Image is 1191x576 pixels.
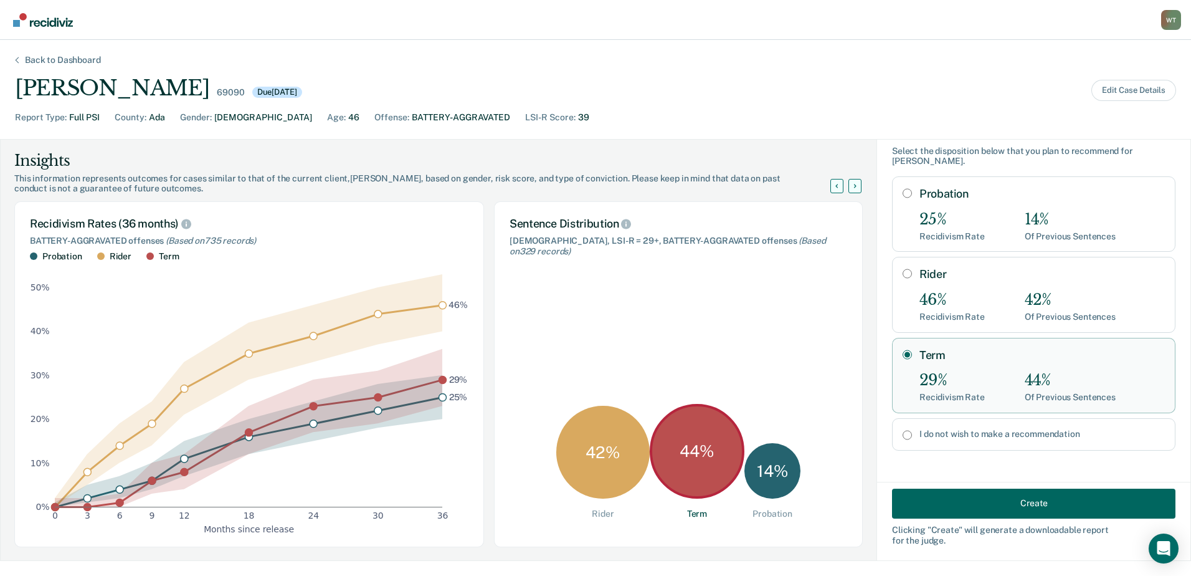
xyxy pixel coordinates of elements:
div: [DEMOGRAPHIC_DATA] [214,111,312,124]
g: y-axis tick label [31,282,50,512]
text: 20% [31,414,50,424]
g: x-axis label [204,524,294,534]
button: Create [892,488,1175,518]
div: 42% [1025,291,1116,309]
button: Edit Case Details [1091,80,1176,101]
div: Report Type : [15,111,67,124]
div: [PERSON_NAME] [15,75,209,101]
g: area [55,274,442,507]
label: I do not wish to make a recommendation [919,429,1165,439]
div: 46 [348,111,359,124]
text: Months since release [204,524,294,534]
div: Probation [42,251,82,262]
div: Recidivism Rate [919,392,985,403]
text: 10% [31,458,50,468]
div: Rider [592,509,614,519]
text: 0% [36,502,50,512]
div: Offense : [374,111,409,124]
span: (Based on 329 records ) [510,236,826,256]
div: This information represents outcomes for cases similar to that of the current client, [PERSON_NAM... [14,173,845,194]
div: Recidivism Rates (36 months) [30,217,468,231]
div: 39 [578,111,589,124]
div: Rider [110,251,131,262]
text: 24 [308,511,319,521]
div: Gender : [180,111,212,124]
label: Term [919,348,1165,362]
text: 3 [85,511,90,521]
div: Back to Dashboard [10,55,116,65]
text: 46% [448,300,468,310]
div: 25% [919,211,985,229]
div: 29% [919,372,985,390]
span: (Based on 735 records ) [166,236,256,246]
div: Of Previous Sentences [1025,392,1116,403]
div: LSI-R Score : [525,111,576,124]
div: 42 % [556,406,650,499]
text: 12 [179,511,190,521]
div: 14% [1025,211,1116,229]
text: 36 [437,511,448,521]
img: Recidiviz [13,13,73,27]
div: Of Previous Sentences [1025,312,1116,322]
div: 44 % [650,404,745,499]
div: Open Intercom Messenger [1149,534,1179,564]
div: Full PSI [69,111,100,124]
div: Of Previous Sentences [1025,231,1116,242]
div: Recidivism Rate [919,231,985,242]
div: Probation [752,509,792,519]
div: BATTERY-AGGRAVATED [412,111,510,124]
text: 6 [117,511,123,521]
div: Select the disposition below that you plan to recommend for [PERSON_NAME] . [892,146,1175,167]
div: 14 % [744,443,800,499]
div: [DEMOGRAPHIC_DATA], LSI-R = 29+, BATTERY-AGGRAVATED offenses [510,236,847,257]
div: Age : [327,111,346,124]
text: 50% [31,282,50,292]
div: BATTERY-AGGRAVATED offenses [30,236,468,246]
div: Sentence Distribution [510,217,847,231]
g: text [448,300,468,402]
label: Probation [919,187,1165,201]
div: 69090 [217,87,244,98]
button: Profile dropdown button [1161,10,1181,30]
label: Rider [919,267,1165,281]
div: Ada [149,111,165,124]
text: 18 [244,511,255,521]
text: 29% [449,375,468,385]
g: x-axis tick label [52,511,448,521]
text: 30 [372,511,384,521]
text: 25% [449,392,468,402]
div: County : [115,111,146,124]
text: 9 [149,511,155,521]
div: 46% [919,291,985,309]
text: 0 [52,511,58,521]
div: Term [159,251,179,262]
div: Insights [14,151,845,171]
div: Recidivism Rate [919,312,985,322]
div: 44% [1025,372,1116,390]
div: Term [687,509,707,519]
div: W T [1161,10,1181,30]
div: Due [DATE] [252,87,302,98]
div: Clicking " Create " will generate a downloadable report for the judge. [892,524,1175,545]
text: 40% [31,326,50,336]
text: 30% [31,370,50,380]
